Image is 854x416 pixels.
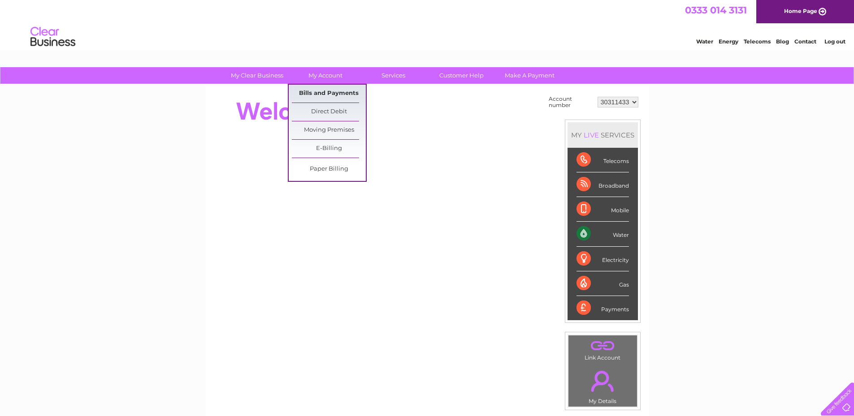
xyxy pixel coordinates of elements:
[356,67,430,84] a: Services
[571,338,635,353] a: .
[288,67,362,84] a: My Account
[568,122,638,148] div: MY SERVICES
[719,38,738,45] a: Energy
[292,121,366,139] a: Moving Premises
[577,197,629,222] div: Mobile
[577,271,629,296] div: Gas
[292,160,366,178] a: Paper Billing
[425,67,499,84] a: Customer Help
[582,131,601,139] div: LIVE
[577,296,629,320] div: Payments
[577,148,629,172] div: Telecoms
[292,103,366,121] a: Direct Debit
[577,247,629,271] div: Electricity
[776,38,789,45] a: Blog
[568,363,637,407] td: My Details
[744,38,771,45] a: Telecoms
[577,222,629,246] div: Water
[30,23,76,51] img: logo.png
[571,365,635,397] a: .
[794,38,816,45] a: Contact
[493,67,567,84] a: Make A Payment
[546,94,595,111] td: Account number
[216,5,639,43] div: Clear Business is a trading name of Verastar Limited (registered in [GEOGRAPHIC_DATA] No. 3667643...
[685,4,747,16] a: 0333 014 3131
[220,67,294,84] a: My Clear Business
[568,335,637,363] td: Link Account
[292,140,366,158] a: E-Billing
[577,172,629,197] div: Broadband
[824,38,845,45] a: Log out
[292,85,366,103] a: Bills and Payments
[696,38,713,45] a: Water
